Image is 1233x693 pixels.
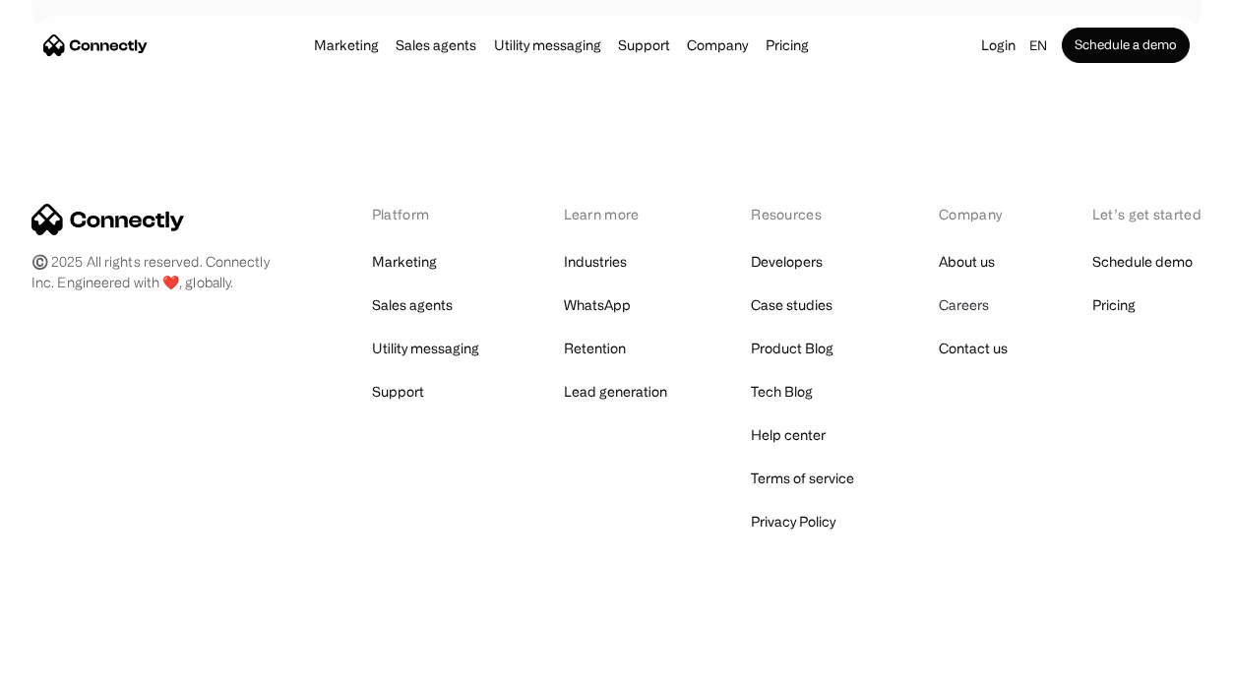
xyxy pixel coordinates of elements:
[564,204,667,224] div: Learn more
[1062,28,1190,63] a: Schedule a demo
[1092,204,1202,224] div: Let’s get started
[372,291,453,319] a: Sales agents
[564,248,627,276] a: Industries
[681,31,754,59] div: Company
[687,31,748,59] div: Company
[751,421,826,449] a: Help center
[1092,291,1136,319] a: Pricing
[564,378,667,406] a: Lead generation
[390,37,482,53] a: Sales agents
[564,335,626,362] a: Retention
[751,335,833,362] a: Product Blog
[43,31,148,60] a: home
[751,465,854,492] a: Terms of service
[20,657,118,686] aside: Language selected: English
[751,378,813,406] a: Tech Blog
[939,291,989,319] a: Careers
[751,204,854,224] div: Resources
[39,659,118,686] ul: Language list
[372,378,424,406] a: Support
[1029,31,1047,59] div: en
[1021,31,1062,59] div: en
[1092,248,1193,276] a: Schedule demo
[488,37,607,53] a: Utility messaging
[939,204,1008,224] div: Company
[372,248,437,276] a: Marketing
[939,248,995,276] a: About us
[751,508,835,535] a: Privacy Policy
[372,335,479,362] a: Utility messaging
[564,291,631,319] a: WhatsApp
[308,37,385,53] a: Marketing
[612,37,676,53] a: Support
[751,291,832,319] a: Case studies
[372,204,479,224] div: Platform
[975,31,1021,59] a: Login
[751,248,823,276] a: Developers
[939,335,1008,362] a: Contact us
[760,37,815,53] a: Pricing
